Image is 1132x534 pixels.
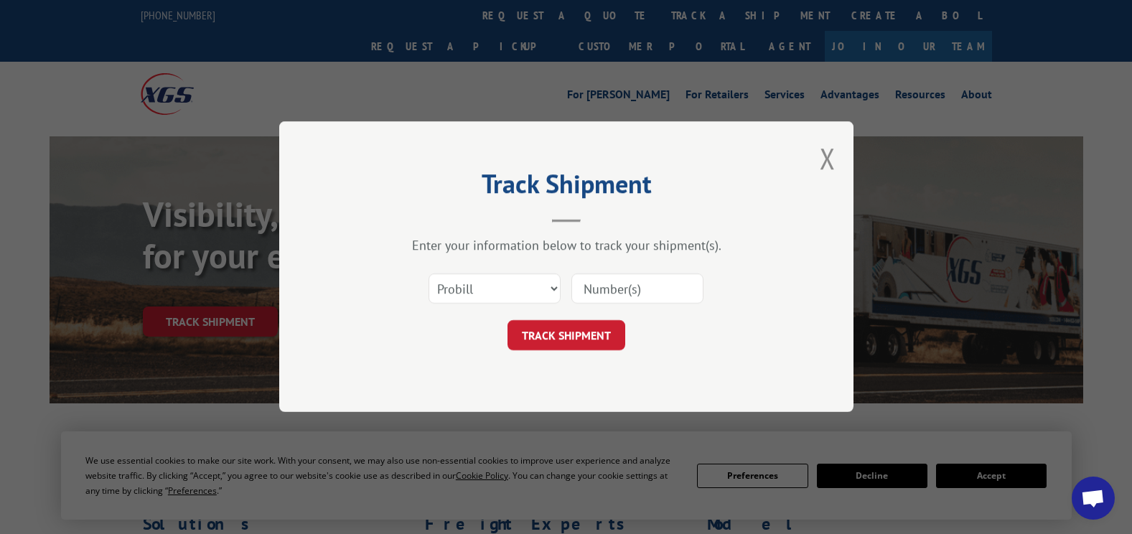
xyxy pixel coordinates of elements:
input: Number(s) [571,274,703,304]
button: TRACK SHIPMENT [507,321,625,351]
div: Enter your information below to track your shipment(s). [351,238,782,254]
h2: Track Shipment [351,174,782,201]
button: Close modal [820,139,836,177]
div: Open chat [1072,477,1115,520]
